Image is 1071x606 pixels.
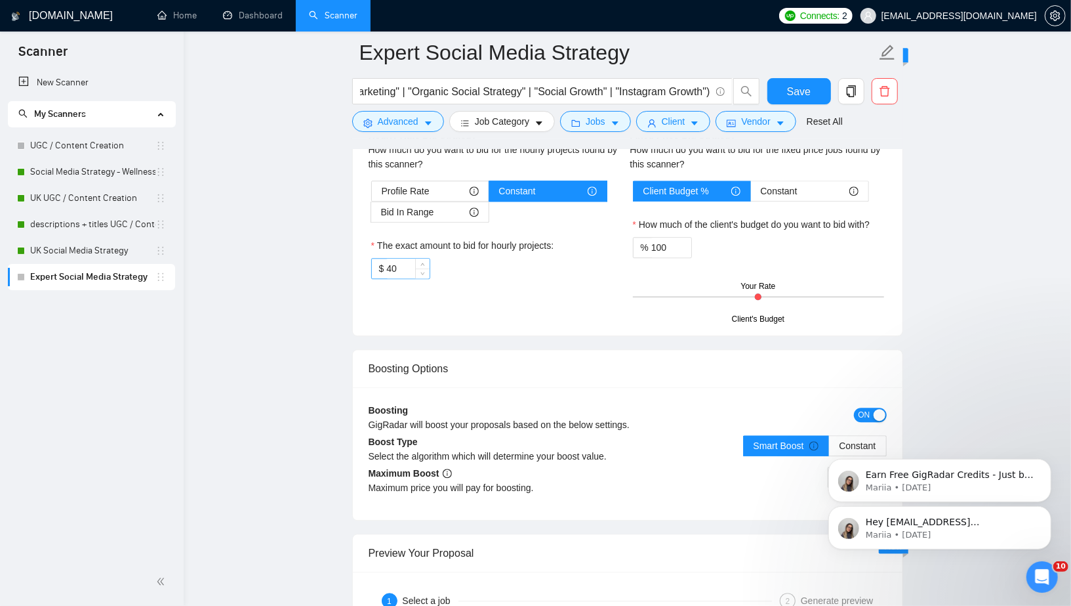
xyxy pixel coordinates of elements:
[8,264,175,290] li: Expert Social Media Strategy
[30,133,155,159] a: UGC / Content Creation
[732,313,784,326] div: Client's Budget
[586,114,605,129] span: Jobs
[470,207,479,217] span: info-circle
[716,111,796,132] button: idcardVendorcaret-down
[369,534,887,572] div: Preview Your Proposal
[18,108,86,119] span: My Scanners
[8,70,175,96] li: New Scanner
[588,186,597,196] span: info-circle
[767,78,831,104] button: Save
[633,217,870,232] label: How much of the client's budget do you want to bid with?
[800,9,839,23] span: Connects:
[155,272,166,282] span: holder
[630,142,887,171] div: How much do you want to bid for the fixed price jobs found by this scanner?
[18,109,28,118] span: search
[879,44,896,61] span: edit
[155,141,166,151] span: holder
[369,418,758,432] div: GigRadar will boost your proposals based on the below settings.
[727,118,736,128] span: idcard
[359,36,876,69] input: Scanner name...
[30,185,155,211] a: UK UGC / Content Creation
[734,85,759,97] span: search
[155,219,166,230] span: holder
[662,114,685,129] span: Client
[741,280,776,293] div: Your Rate
[8,238,175,264] li: UK Social Media Strategy
[8,42,78,70] span: Scanner
[369,449,628,464] div: Select the algorithm which will determine your boost value.
[419,270,427,278] span: down
[535,118,544,128] span: caret-down
[884,50,902,60] span: New
[651,238,691,257] input: How much of the client's budget do you want to bid with?
[786,597,790,606] span: 2
[611,118,620,128] span: caret-down
[838,78,864,104] button: copy
[30,264,155,290] a: Expert Social Media Strategy
[8,185,175,211] li: UK UGC / Content Creation
[839,85,864,97] span: copy
[155,193,166,204] span: holder
[809,376,1071,571] iframe: Intercom notifications message
[369,468,452,479] b: Maximum Boost
[470,186,479,196] span: info-circle
[369,350,887,387] div: Boosting Options
[363,118,373,128] span: setting
[1045,11,1066,21] a: setting
[731,186,740,196] span: info-circle
[369,437,418,447] b: Boost Type
[1026,561,1058,593] iframe: Intercom live chat
[155,246,166,256] span: holder
[741,114,770,129] span: Vendor
[1045,5,1066,26] button: setting
[449,111,555,132] button: barsJob Categorycaret-down
[849,186,859,196] span: info-circle
[387,597,392,606] span: 1
[415,269,430,278] span: Decrease Value
[381,202,434,222] span: Bid In Range
[30,238,155,264] a: UK Social Media Strategy
[8,159,175,185] li: Social Media Strategy - Wellness Focus
[807,114,843,129] a: Reset All
[636,111,711,132] button: userClientcaret-down
[382,181,430,201] span: Profile Rate
[424,118,433,128] span: caret-down
[785,11,796,21] img: upwork-logo.png
[419,260,427,268] span: up
[369,405,409,416] b: Boosting
[754,441,819,451] span: Smart Boost
[787,83,811,100] span: Save
[30,211,155,238] a: descriptions + titles UGC / Content Creation
[369,481,628,495] div: Maximum price you will pay for boosting.
[716,87,725,96] span: info-circle
[352,111,444,132] button: settingAdvancedcaret-down
[560,111,631,132] button: folderJobscaret-down
[34,108,86,119] span: My Scanners
[864,11,873,20] span: user
[647,118,657,128] span: user
[475,114,529,129] span: Job Category
[571,118,580,128] span: folder
[872,78,898,104] button: delete
[371,238,554,253] label: The exact amount to bid for hourly projects:
[415,259,430,269] span: Increase Value
[842,9,847,23] span: 2
[8,211,175,238] li: descriptions + titles UGC / Content Creation
[223,10,283,21] a: dashboardDashboard
[369,142,625,171] div: How much do you want to bid for the hourly projects found by this scanner?
[157,10,197,21] a: homeHome
[776,118,785,128] span: caret-down
[443,469,452,478] span: info-circle
[8,133,175,159] li: UGC / Content Creation
[30,159,155,185] a: Social Media Strategy - Wellness Focus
